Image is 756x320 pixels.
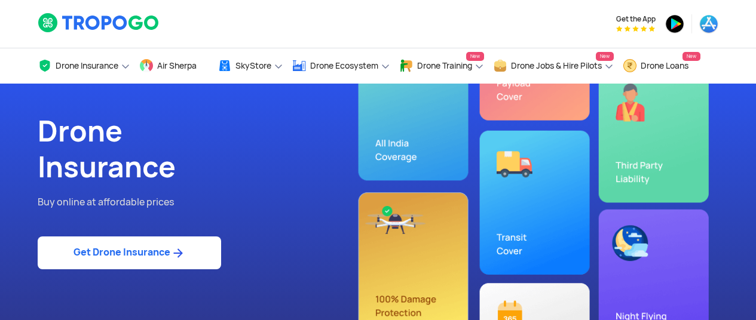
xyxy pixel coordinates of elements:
[292,48,390,84] a: Drone Ecosystem
[665,14,684,33] img: ic_playstore.png
[616,14,656,24] span: Get the App
[38,13,160,33] img: logoHeader.svg
[170,246,185,260] img: ic_arrow_forward_blue.svg
[466,52,484,61] span: New
[699,14,718,33] img: ic_appstore.png
[38,113,369,185] h1: Drone Insurance
[641,61,688,70] span: Drone Loans
[38,195,369,210] p: Buy online at affordable prices
[493,48,614,84] a: Drone Jobs & Hire PilotsNew
[417,61,472,70] span: Drone Training
[616,26,655,32] img: App Raking
[310,61,378,70] span: Drone Ecosystem
[235,61,271,70] span: SkyStore
[623,48,700,84] a: Drone LoansNew
[38,236,221,269] a: Get Drone Insurance
[139,48,209,84] a: Air Sherpa
[38,48,130,84] a: Drone Insurance
[682,52,700,61] span: New
[157,61,197,70] span: Air Sherpa
[399,48,484,84] a: Drone TrainingNew
[511,61,602,70] span: Drone Jobs & Hire Pilots
[596,52,614,61] span: New
[218,48,283,84] a: SkyStore
[56,61,118,70] span: Drone Insurance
